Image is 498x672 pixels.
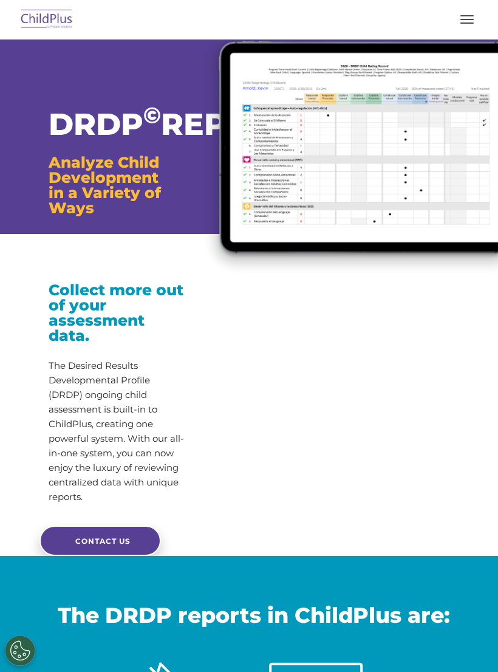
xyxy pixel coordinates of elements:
a: CONTACT US [39,526,161,556]
span: in a Variety of Ways [49,183,161,217]
h2: The DRDP reports in ChildPlus are: [9,602,498,629]
h1: DRDP REPORTS [49,109,186,140]
sup: © [143,101,161,129]
span: CONTACT US [75,537,131,546]
h3: Collect more out of your assessment data. [49,283,186,343]
button: Cookies Settings [5,636,35,666]
p: The Desired Results Developmental Profile (DRDP) ongoing child assessment is built-in to ChildPlu... [49,358,186,504]
img: ChildPlus by Procare Solutions [18,5,75,34]
img: drdp-child-rating-ralign [196,21,498,278]
span: Analyze Child Development [49,153,159,187]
